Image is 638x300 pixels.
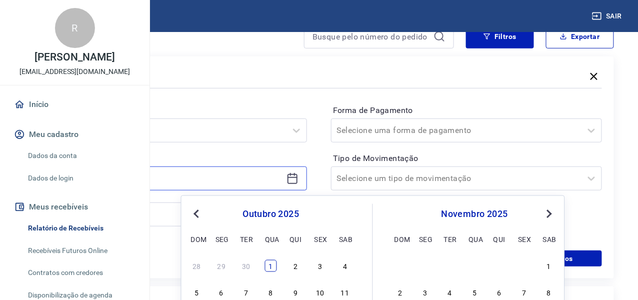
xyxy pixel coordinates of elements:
a: Relatório de Recebíveis [24,218,137,238]
div: Choose terça-feira, 28 de outubro de 2025 [444,260,456,272]
div: outubro 2025 [189,208,352,220]
div: R [55,8,95,48]
div: Choose terça-feira, 30 de setembro de 2025 [240,260,252,272]
div: qua [265,233,277,245]
div: qua [468,233,480,245]
div: Choose quinta-feira, 6 de novembro de 2025 [493,286,505,298]
div: dom [394,233,406,245]
div: Choose quinta-feira, 9 de outubro de 2025 [289,286,301,298]
div: Choose quarta-feira, 1 de outubro de 2025 [265,260,277,272]
label: Tipo de Movimentação [333,152,600,164]
div: qui [289,233,301,245]
div: Choose quarta-feira, 29 de outubro de 2025 [468,260,480,272]
div: ter [240,233,252,245]
div: Choose terça-feira, 4 de novembro de 2025 [444,286,456,298]
div: Choose domingo, 28 de setembro de 2025 [190,260,202,272]
div: novembro 2025 [393,208,556,220]
div: Choose segunda-feira, 27 de outubro de 2025 [419,260,431,272]
div: Choose quarta-feira, 5 de novembro de 2025 [468,286,480,298]
div: Choose segunda-feira, 3 de novembro de 2025 [419,286,431,298]
p: Período personalizado [36,150,307,162]
a: Dados de login [24,168,137,188]
a: Início [12,93,137,115]
div: qui [493,233,505,245]
button: Previous Month [190,208,202,220]
div: sex [314,233,326,245]
div: Choose domingo, 2 de novembro de 2025 [394,286,406,298]
a: Contratos com credores [24,262,137,283]
input: Busque pelo número do pedido [312,29,429,44]
div: Choose sábado, 1 de novembro de 2025 [543,260,555,272]
button: Filtros [466,24,534,48]
input: Data inicial [44,171,282,186]
div: seg [215,233,227,245]
div: seg [419,233,431,245]
div: Choose terça-feira, 7 de outubro de 2025 [240,286,252,298]
div: Choose quarta-feira, 8 de outubro de 2025 [265,286,277,298]
div: Choose domingo, 26 de outubro de 2025 [394,260,406,272]
button: Sair [590,7,626,25]
div: Choose sábado, 11 de outubro de 2025 [339,286,351,298]
button: Next Month [543,208,555,220]
div: sab [543,233,555,245]
div: sab [339,233,351,245]
input: Data final [44,207,282,222]
label: Forma de Pagamento [333,104,600,116]
div: Choose domingo, 5 de outubro de 2025 [190,286,202,298]
div: Choose sábado, 4 de outubro de 2025 [339,260,351,272]
p: [PERSON_NAME] [34,52,114,62]
button: Meus recebíveis [12,196,137,218]
div: Choose sexta-feira, 10 de outubro de 2025 [314,286,326,298]
div: Choose sexta-feira, 7 de novembro de 2025 [518,286,530,298]
label: Período [38,104,305,116]
div: Choose sábado, 8 de novembro de 2025 [543,286,555,298]
div: Choose quinta-feira, 2 de outubro de 2025 [289,260,301,272]
div: Choose segunda-feira, 6 de outubro de 2025 [215,286,227,298]
div: Choose sexta-feira, 3 de outubro de 2025 [314,260,326,272]
div: Choose quinta-feira, 30 de outubro de 2025 [493,260,505,272]
a: Dados da conta [24,145,137,166]
p: [EMAIL_ADDRESS][DOMAIN_NAME] [19,66,130,77]
button: Meu cadastro [12,123,137,145]
div: Choose segunda-feira, 29 de setembro de 2025 [215,260,227,272]
button: Exportar [546,24,614,48]
div: sex [518,233,530,245]
a: Recebíveis Futuros Online [24,240,137,261]
div: Choose sexta-feira, 31 de outubro de 2025 [518,260,530,272]
div: ter [444,233,456,245]
div: dom [190,233,202,245]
